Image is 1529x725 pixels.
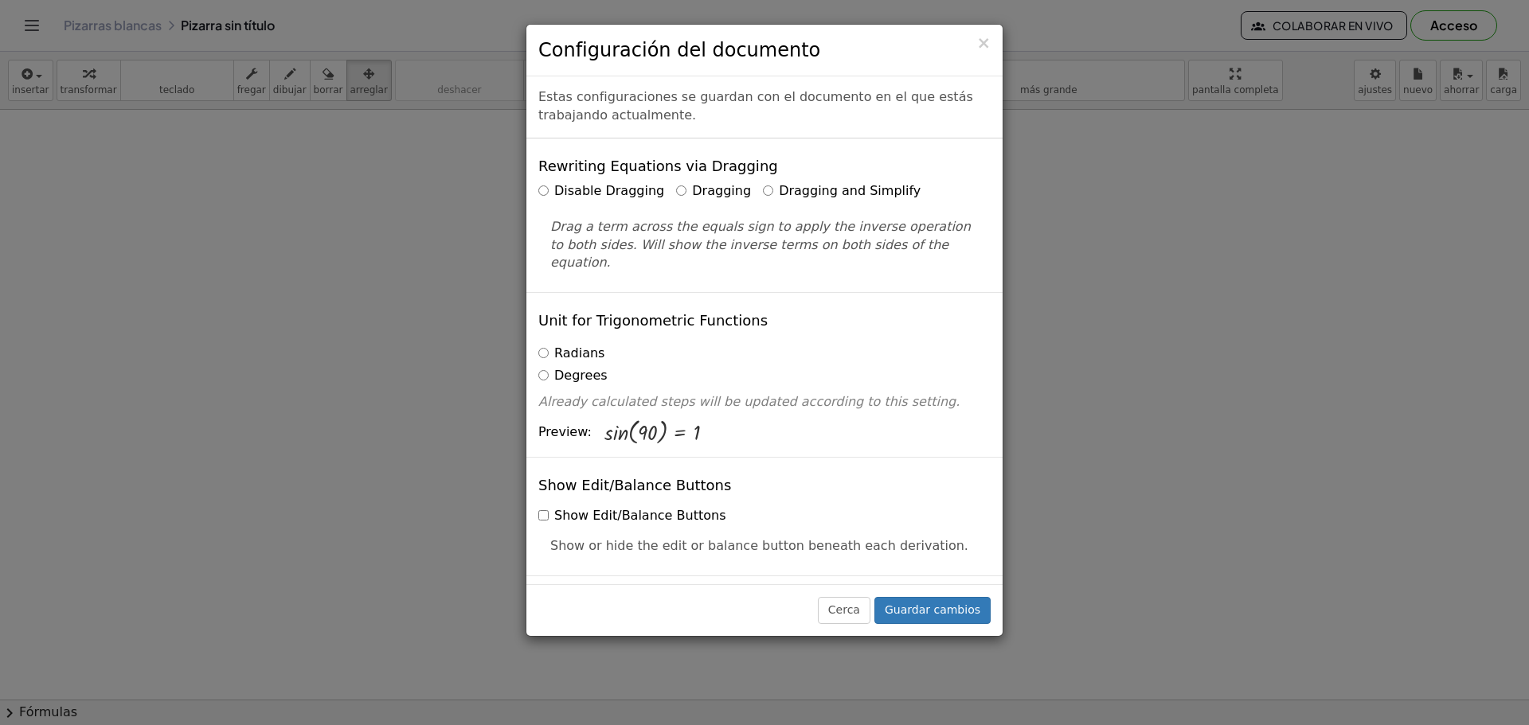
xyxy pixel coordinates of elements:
[538,158,778,174] h4: Rewriting Equations via Dragging
[538,185,549,196] input: Disable Dragging
[538,477,731,493] h4: Show Edit/Balance Buttons
[550,537,979,555] p: Show or hide the edit or balance button beneath each derivation.
[976,33,991,53] font: ×
[538,423,592,442] span: Preview:
[874,597,991,624] button: Guardar cambios
[676,182,751,201] label: Dragging
[538,507,725,525] label: Show Edit/Balance Buttons
[538,367,608,385] label: Degrees
[538,510,549,520] input: Show Edit/Balance Buttons
[828,603,860,616] font: Cerca
[538,348,549,358] input: Radians
[676,185,686,196] input: Dragging
[885,603,980,616] font: Guardar cambios
[763,185,773,196] input: Dragging and Simplify
[550,218,979,273] p: Drag a term across the equals sign to apply the inverse operation to both sides. Will show the in...
[538,89,973,123] font: Estas configuraciones se guardan con el documento en el que estás trabajando actualmente.
[818,597,870,624] button: Cerca
[538,393,991,411] p: Already calculated steps will be updated according to this setting.
[538,345,604,363] label: Radians
[538,182,664,201] label: Disable Dragging
[763,182,921,201] label: Dragging and Simplify
[538,313,768,329] h4: Unit for Trigonometric Functions
[538,39,820,61] font: Configuración del documento
[976,35,991,52] button: Cerca
[538,370,549,380] input: Degrees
